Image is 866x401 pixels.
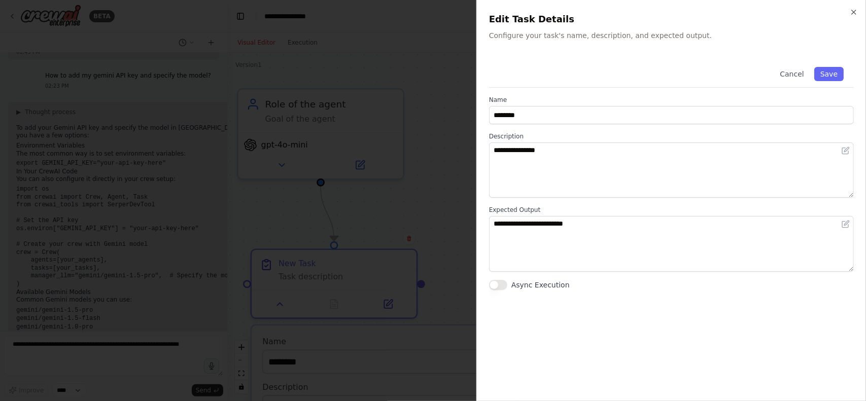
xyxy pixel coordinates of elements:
[489,96,854,104] label: Name
[489,206,854,214] label: Expected Output
[489,30,854,41] p: Configure your task's name, description, and expected output.
[840,218,852,230] button: Open in editor
[840,144,852,157] button: Open in editor
[511,280,570,290] label: Async Execution
[489,12,854,26] h2: Edit Task Details
[814,67,844,81] button: Save
[774,67,810,81] button: Cancel
[489,132,854,140] label: Description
